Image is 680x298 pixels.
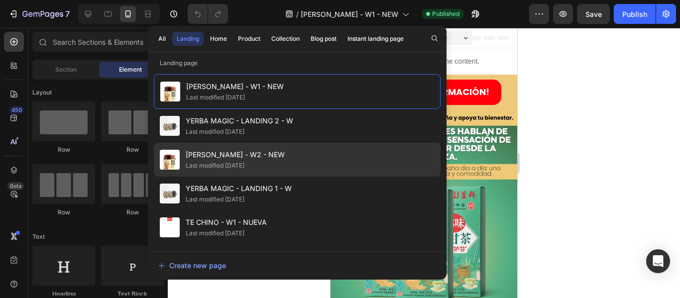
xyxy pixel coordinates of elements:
div: Row [101,145,164,154]
button: All [154,32,170,46]
div: Row [32,145,95,154]
div: Publish [622,9,647,19]
div: Create new page [158,260,226,271]
div: Last modified [DATE] [186,161,244,171]
button: Blog post [306,32,341,46]
span: Section [55,65,77,74]
button: Save [577,4,610,24]
span: YERBA MAGIC - LANDING 2 - W [186,115,293,127]
span: Save [585,10,602,18]
div: Row [101,208,164,217]
div: Home [210,34,227,43]
button: Landing [172,32,204,46]
button: 7 [4,4,74,24]
div: Collection [271,34,300,43]
a: ¡QUIERO MÁS INFORMACIÓN! [16,52,171,77]
span: Layout [32,88,52,97]
div: Blog post [311,34,337,43]
span: [PERSON_NAME] - W2 - NEW [186,149,285,161]
span: Published [432,9,459,18]
div: 450 [9,106,24,114]
span: [PERSON_NAME] - W1 - NEW [301,9,398,19]
div: Last modified [DATE] [186,195,244,204]
div: Landing [177,34,199,43]
span: iPhone 13 Mini ( 375 px) [50,5,117,15]
strong: ¡QUIERO MÁS INFORMACIÓN! [28,58,159,70]
button: Collection [267,32,304,46]
input: Search Sections & Elements [32,32,164,52]
div: Product [238,34,260,43]
span: TE CHINO - W1 - NUEVA [186,216,267,228]
div: Beta [7,182,24,190]
span: Text [32,232,45,241]
span: Element [119,65,142,74]
div: Last modified [DATE] [186,228,244,238]
div: Open Intercom Messenger [646,249,670,273]
p: Landing page [148,58,447,68]
div: All [158,34,166,43]
button: Home [206,32,231,46]
p: 7 [65,8,70,20]
button: Create new page [158,256,437,276]
div: Undo/Redo [188,4,228,24]
div: Last modified [DATE] [186,127,244,137]
button: Product [233,32,265,46]
span: [PERSON_NAME] - W1 - NEW [186,81,284,93]
span: / [296,9,299,19]
button: Instant landing page [343,32,408,46]
button: Publish [614,4,656,24]
div: Instant landing page [347,34,404,43]
div: Last modified [DATE] [186,93,245,102]
span: YERBA MAGIC - LANDING 1 - W [186,183,292,195]
div: Row [32,208,95,217]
